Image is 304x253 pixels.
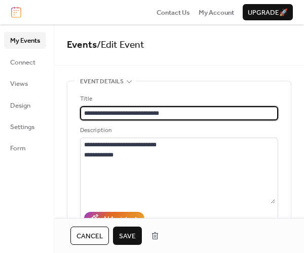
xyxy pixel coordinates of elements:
[4,118,46,135] a: Settings
[10,122,34,132] span: Settings
[80,125,276,136] div: Description
[157,8,190,18] span: Contact Us
[10,79,28,89] span: Views
[119,231,136,241] span: Save
[97,36,144,54] span: / Edit Event
[243,4,293,20] button: Upgrade🚀
[10,57,35,68] span: Connect
[4,54,46,70] a: Connect
[113,227,142,245] button: Save
[11,7,21,18] img: logo
[10,143,26,153] span: Form
[4,97,46,113] a: Design
[84,212,144,225] button: AI Assistant
[80,94,276,104] div: Title
[4,32,46,48] a: My Events
[67,36,97,54] a: Events
[157,7,190,17] a: Contact Us
[10,101,30,111] span: Design
[4,140,46,156] a: Form
[80,77,124,87] span: Event details
[70,227,109,245] button: Cancel
[199,8,234,18] span: My Account
[103,214,137,224] div: AI Assistant
[248,8,288,18] span: Upgrade 🚀
[10,36,40,46] span: My Events
[4,75,46,91] a: Views
[199,7,234,17] a: My Account
[77,231,103,241] span: Cancel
